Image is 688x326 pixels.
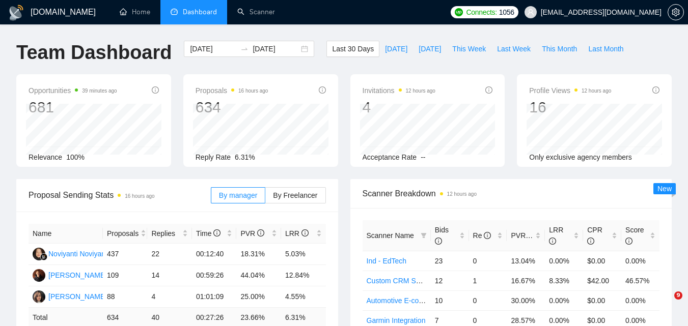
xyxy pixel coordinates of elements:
span: info-circle [435,238,442,245]
img: logo [8,5,24,21]
img: gigradar-bm.png [40,253,47,260]
span: This Month [542,43,577,54]
td: 13.04% [507,251,545,271]
span: Bids [435,226,449,245]
td: 23 [431,251,469,271]
time: 12 hours ago [406,88,435,94]
span: dashboard [171,8,178,15]
td: $0.00 [583,251,621,271]
td: 12 [431,271,469,290]
span: info-circle [587,238,594,245]
span: Re [473,231,491,240]
td: 10 [431,290,469,310]
a: Custom CRM System [367,277,435,285]
button: This Month [536,41,583,57]
span: -- [421,153,425,161]
td: 30.00% [507,290,545,310]
div: [PERSON_NAME] [48,291,107,302]
span: user [527,9,534,16]
span: Opportunities [29,84,117,97]
td: 8.33% [545,271,583,290]
span: [DATE] [385,43,407,54]
td: 88 [103,286,148,308]
time: 12 hours ago [582,88,611,94]
span: PVR [511,231,535,240]
span: By Freelancer [273,191,317,199]
td: 44.04% [236,265,281,286]
span: Scanner Breakdown [363,187,660,200]
span: Last Month [588,43,623,54]
td: 0.00% [621,290,659,310]
iframe: Intercom live chat [653,291,678,316]
td: 00:59:26 [192,265,237,286]
span: Acceptance Rate [363,153,417,161]
td: $42.00 [583,271,621,290]
div: 4 [363,98,435,117]
span: 6.31% [235,153,255,161]
td: 46.57% [621,271,659,290]
span: Reply Rate [196,153,231,161]
span: Invitations [363,84,435,97]
td: 00:12:40 [192,244,237,265]
span: Only exclusive agency members [529,153,632,161]
a: NNNoviyanti Noviyanti [33,249,109,257]
span: New [657,185,672,193]
span: By manager [219,191,257,199]
div: 681 [29,98,117,117]
button: Last Month [583,41,629,57]
span: swap-right [240,45,249,53]
span: Score [625,226,644,245]
span: 9 [674,291,682,300]
td: 437 [103,244,148,265]
td: 109 [103,265,148,286]
span: PVR [240,229,264,238]
a: searchScanner [237,8,275,16]
td: 0.00% [621,251,659,271]
input: End date [253,43,299,54]
td: 14 [147,265,192,286]
img: KA [33,290,45,303]
span: LRR [285,229,309,238]
td: 0 [469,290,507,310]
span: 100% [66,153,85,161]
span: filter [421,232,427,239]
span: info-circle [549,238,556,245]
button: Last Week [491,41,536,57]
img: upwork-logo.png [455,8,463,16]
button: [DATE] [379,41,413,57]
td: 0 [469,251,507,271]
td: 16.67% [507,271,545,290]
img: AS [33,269,45,282]
a: homeHome [120,8,150,16]
span: LRR [549,226,563,245]
time: 12 hours ago [447,191,477,197]
span: Time [196,229,221,238]
span: Proposals [196,84,268,97]
span: Profile Views [529,84,611,97]
span: info-circle [213,229,221,236]
input: Start date [190,43,236,54]
button: setting [668,4,684,20]
td: 4 [147,286,192,308]
a: AS[PERSON_NAME] [33,271,107,279]
td: 0.00% [545,251,583,271]
div: 16 [529,98,611,117]
span: to [240,45,249,53]
th: Replies [147,224,192,244]
span: setting [668,8,683,16]
div: [PERSON_NAME] [48,270,107,281]
td: 0.00% [545,290,583,310]
span: info-circle [625,238,632,245]
td: 25.00% [236,286,281,308]
h1: Team Dashboard [16,41,172,65]
span: info-circle [152,86,159,94]
span: Last Week [497,43,531,54]
th: Proposals [103,224,148,244]
span: Connects: [466,7,497,18]
button: Last 30 Days [326,41,379,57]
td: 01:01:09 [192,286,237,308]
a: Garmin Integration [367,316,426,324]
time: 16 hours ago [125,193,154,199]
a: setting [668,8,684,16]
td: $0.00 [583,290,621,310]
